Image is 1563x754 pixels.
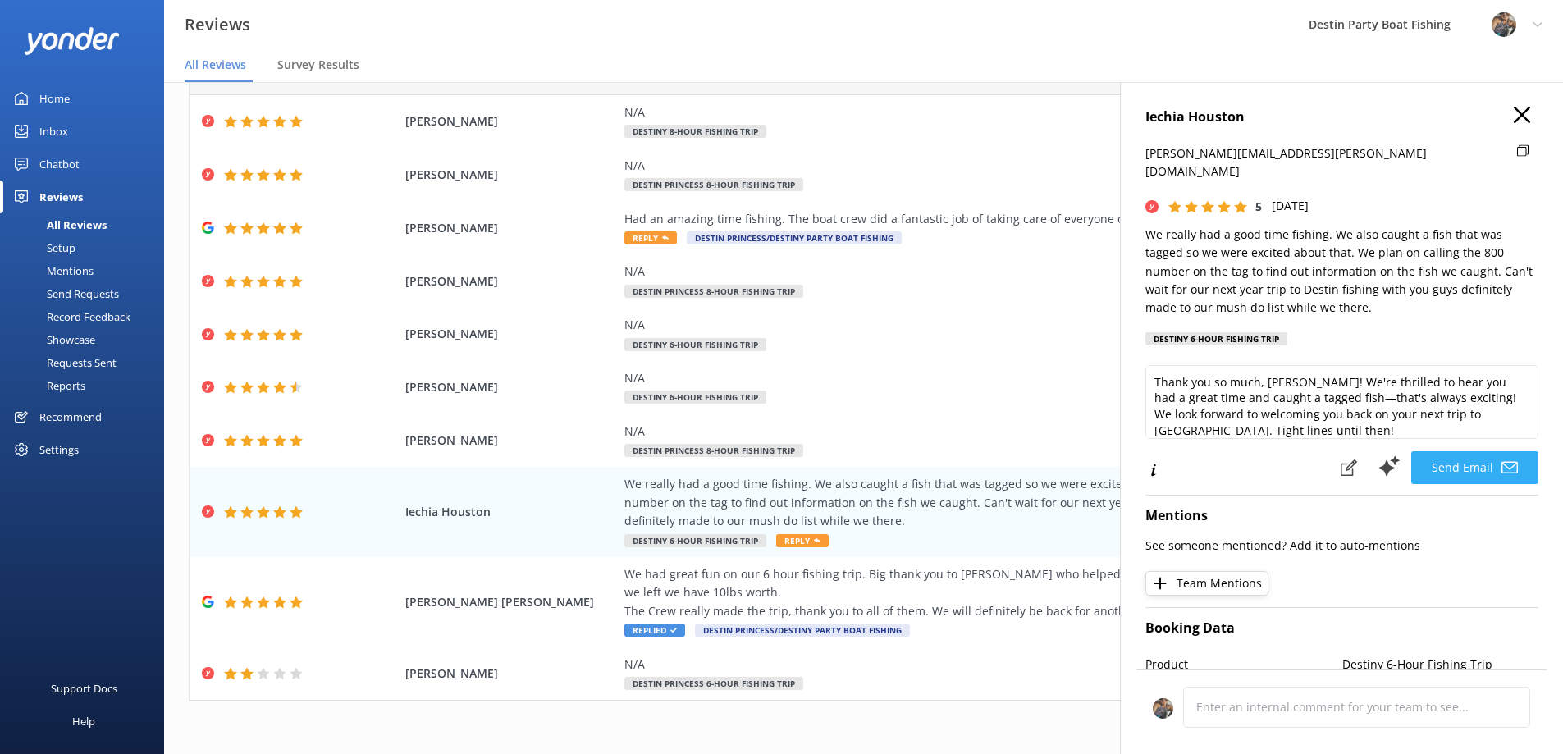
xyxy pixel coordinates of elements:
[10,213,164,236] a: All Reviews
[624,624,685,637] span: Replied
[405,325,617,343] span: [PERSON_NAME]
[1492,12,1516,37] img: 250-1666038197.jpg
[1145,226,1538,318] p: We really had a good time fishing. We also caught a fish that was tagged so we were excited about...
[624,391,766,404] span: Destiny 6-Hour Fishing Trip
[39,400,102,433] div: Recommend
[624,157,1371,175] div: N/A
[39,82,70,115] div: Home
[624,423,1371,441] div: N/A
[1272,197,1309,215] p: [DATE]
[624,231,677,244] span: Reply
[10,374,164,397] a: Reports
[1145,505,1538,527] h4: Mentions
[10,259,94,282] div: Mentions
[10,328,95,351] div: Showcase
[10,351,117,374] div: Requests Sent
[624,444,803,457] span: Destin Princess 8-Hour Fishing Trip
[10,282,164,305] a: Send Requests
[624,656,1371,674] div: N/A
[405,593,617,611] span: [PERSON_NAME] [PERSON_NAME]
[185,57,246,73] span: All Reviews
[1411,451,1538,484] button: Send Email
[624,178,803,191] span: Destin Princess 8-Hour Fishing Trip
[1145,332,1287,345] div: Destiny 6-Hour Fishing Trip
[10,213,107,236] div: All Reviews
[39,148,80,181] div: Chatbot
[72,705,95,738] div: Help
[624,285,803,298] span: Destin Princess 8-Hour Fishing Trip
[624,677,803,690] span: Destin Princess 6-Hour Fishing Trip
[776,534,829,547] span: Reply
[405,166,617,184] span: [PERSON_NAME]
[405,378,617,396] span: [PERSON_NAME]
[1145,537,1538,555] p: See someone mentioned? Add it to auto-mentions
[1514,107,1530,125] button: Close
[1145,365,1538,439] textarea: Thank you so much, [PERSON_NAME]! We're thrilled to hear you had a great time and caught a tagged...
[624,103,1371,121] div: N/A
[10,328,164,351] a: Showcase
[624,475,1371,530] div: We really had a good time fishing. We also caught a fish that was tagged so we were excited about...
[624,338,766,351] span: Destiny 6-Hour Fishing Trip
[1145,144,1507,181] p: [PERSON_NAME][EMAIL_ADDRESS][PERSON_NAME][DOMAIN_NAME]
[10,305,164,328] a: Record Feedback
[1145,618,1538,639] h4: Booking Data
[405,219,617,237] span: [PERSON_NAME]
[405,272,617,290] span: [PERSON_NAME]
[10,374,85,397] div: Reports
[405,112,617,130] span: [PERSON_NAME]
[1255,199,1262,214] span: 5
[39,181,83,213] div: Reviews
[405,503,617,521] span: Iechia Houston
[185,11,250,38] h3: Reviews
[624,125,766,138] span: Destiny 8-Hour Fishing Trip
[624,534,766,547] span: Destiny 6-Hour Fishing Trip
[39,115,68,148] div: Inbox
[1145,571,1268,596] button: Team Mentions
[1342,656,1539,674] p: Destiny 6-Hour Fishing Trip
[624,565,1371,620] div: We had great fun on our 6 hour fishing trip. Big thank you to [PERSON_NAME] who helped me catch m...
[10,236,75,259] div: Setup
[277,57,359,73] span: Survey Results
[10,282,119,305] div: Send Requests
[25,27,119,54] img: yonder-white-logo.png
[1145,656,1342,674] p: Product
[10,236,164,259] a: Setup
[1153,698,1173,719] img: 250-1666038197.jpg
[1145,107,1538,128] h4: Iechia Houston
[624,263,1371,281] div: N/A
[39,433,79,466] div: Settings
[624,210,1371,228] div: Had an amazing time fishing. The boat crew did a fantastic job of taking care of everyone on the ...
[687,231,902,244] span: Destin Princess/Destiny Party Boat Fishing
[405,665,617,683] span: [PERSON_NAME]
[624,316,1371,334] div: N/A
[10,259,164,282] a: Mentions
[10,305,130,328] div: Record Feedback
[10,351,164,374] a: Requests Sent
[51,672,117,705] div: Support Docs
[624,369,1371,387] div: N/A
[695,624,910,637] span: Destin Princess/Destiny Party Boat Fishing
[405,432,617,450] span: [PERSON_NAME]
